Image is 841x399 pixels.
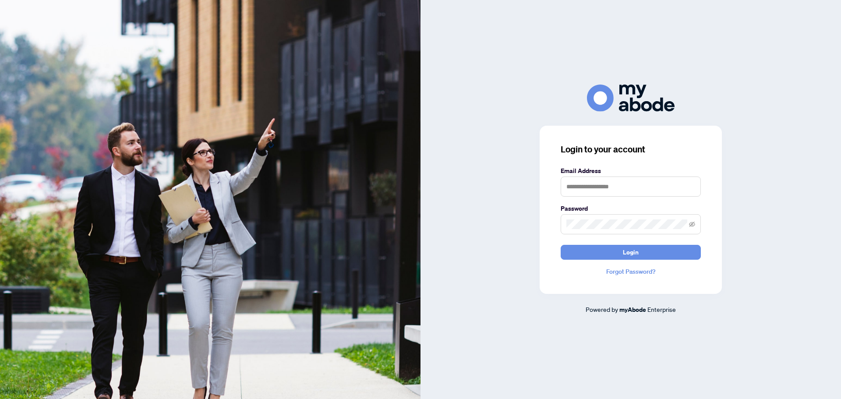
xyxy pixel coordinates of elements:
[561,245,701,260] button: Login
[561,204,701,213] label: Password
[587,85,675,111] img: ma-logo
[586,305,618,313] span: Powered by
[561,166,701,176] label: Email Address
[689,221,695,227] span: eye-invisible
[561,267,701,276] a: Forgot Password?
[623,245,639,259] span: Login
[619,305,646,314] a: myAbode
[647,305,676,313] span: Enterprise
[561,143,701,155] h3: Login to your account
